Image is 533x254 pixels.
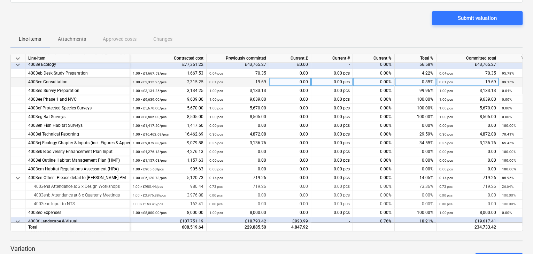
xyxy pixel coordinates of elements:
div: 0.00% [395,121,437,130]
div: 0.00 [439,200,496,208]
div: 14.05% [395,174,437,182]
div: 0.00% [353,130,395,139]
div: 4,276.13 [133,147,203,156]
div: 0.00 [439,165,496,174]
div: 0.00 [269,191,311,200]
small: 0.00 pcs [439,167,453,171]
div: 0.00 pcs [311,121,353,130]
small: 1.00 pcs [209,115,223,119]
div: 4003en Other - Please detail to [PERSON_NAME] PM [28,174,127,182]
div: 0.00 [269,182,311,191]
small: 0.00% [502,211,512,215]
div: 5,670.00 [209,104,266,113]
small: 1.00 × £8,000.00 / pcs [133,211,167,215]
p: Variation [10,245,523,253]
div: 4003el Outline Habitat Management Plan (HMP) [28,156,127,165]
small: 1.00 × £9,639.00 / pcs [133,98,167,101]
div: Current # [311,54,353,63]
div: 0.00 pcs [311,208,353,217]
div: 0.00% [353,104,395,113]
div: 0.00 pcs [311,182,353,191]
div: 0.00% [395,200,437,208]
div: 0.00 [269,121,311,130]
div: 0.00 [269,139,311,147]
div: 0.00 pcs [311,113,353,121]
div: Total % [395,54,437,63]
small: 95.78% [502,71,514,75]
small: 100.00% [502,159,516,162]
small: 1.00 pcs [209,89,223,93]
small: 1.00 × £1,667.53 / pcs [133,71,167,75]
small: 1.00 × £980.44 / pcs [133,185,163,188]
div: 0.00 [269,69,311,78]
div: 19.69 [209,78,266,86]
small: 0.00 pcs [439,202,453,206]
p: Line-items [19,36,41,43]
small: 85.95% [502,176,514,180]
small: 1.00 × £1,417.50 / pcs [133,124,167,128]
small: 0.01 pcs [439,80,453,84]
small: 1.00 × £163.41 / pcs [133,202,163,206]
div: £43,765.27 [207,60,269,69]
div: 0.00 pcs [311,86,353,95]
small: 0.30 pcs [209,132,223,136]
small: 0.73 pcs [209,185,223,188]
div: 0.00 [209,121,266,130]
div: 0.00 [269,78,311,86]
div: 4003e Ecology [28,60,127,69]
small: 1.00 × £16,462.69 / pcs [133,132,169,136]
div: 719.26 [209,174,266,182]
small: 1.00 pcs [439,106,453,110]
div: 70.35 [209,69,266,78]
div: 4003ej Ecology Chapter & Inputs (incl. Figures & Appendices) [28,139,127,147]
div: 0.00% [353,69,395,78]
div: 70.35 [439,69,496,78]
div: 0.00% [395,147,437,156]
small: 1.00 × £2,315.25 / pcs [133,80,167,84]
div: Total [25,222,130,231]
div: 0.00 [209,165,266,174]
div: 9,639.00 [439,95,496,104]
div: 4003ef Protected Species Surveys [28,104,127,113]
div: 0.00% [353,174,395,182]
small: 1.00 × £905.63 / pcs [133,167,164,171]
div: 0.00 [269,95,311,104]
div: Submit valuation [458,14,497,23]
div: 56.58% [395,60,437,69]
small: 0.73 pcs [439,185,453,188]
div: 0.00 [269,200,311,208]
div: 100.00% [395,104,437,113]
small: 0.00 pcs [209,167,223,171]
div: 0.00 [439,191,496,200]
div: 4003enb Attendance at 6 x Quarterly Meetings [28,191,127,200]
div: 0.00 [209,200,266,208]
small: 0.00 pcs [439,159,453,162]
div: 0.00 pcs [311,156,353,165]
div: 9,639.00 [133,95,203,104]
small: 0.00 pcs [439,193,453,197]
p: Attachments [58,36,86,43]
div: 4,847.92 [269,222,311,231]
div: 0.00 [269,147,311,156]
div: £77,351.22 [130,60,207,69]
small: 0.00 pcs [209,159,223,162]
div: 8,000.00 [133,208,203,217]
div: Committed total [437,54,499,63]
div: 2,315.25 [133,78,203,86]
small: 0.35 pcs [209,141,223,145]
div: 29.59% [395,130,437,139]
small: 1.00 × £1,157.63 / pcs [133,159,167,162]
div: 0.76% [353,217,395,226]
div: 4003enc Input to NTS [28,200,127,208]
small: 1.00 × £4,276.13 / pcs [133,150,167,154]
div: - [311,217,353,226]
div: 4003ena Attendance at 3 x Design Workshops [28,182,127,191]
div: 0.00 pcs [311,78,353,86]
small: 65.45% [502,141,514,145]
div: 0.00% [353,208,395,217]
small: 1.00 × £3,976.88 / pcs [133,193,166,197]
div: 0.00% [353,200,395,208]
div: 0.00% [395,165,437,174]
small: 0.04 pcs [439,71,453,75]
div: 1,417.50 [133,121,203,130]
